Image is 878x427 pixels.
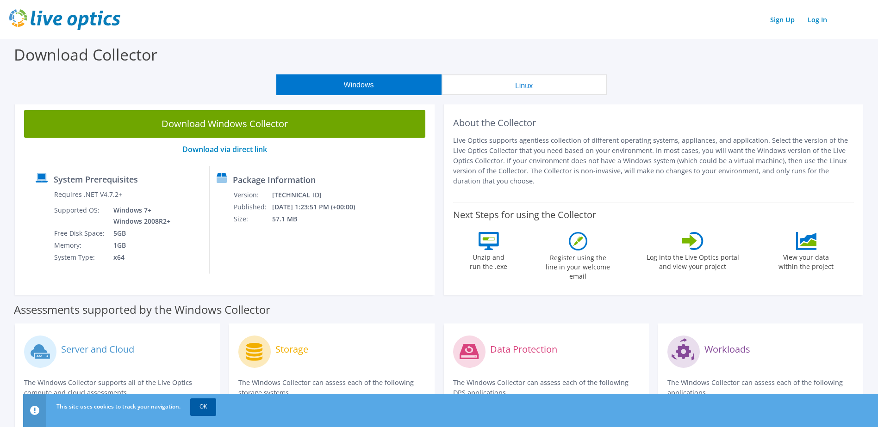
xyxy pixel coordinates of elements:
[54,204,106,227] td: Supported OS:
[14,44,157,65] label: Download Collector
[54,251,106,263] td: System Type:
[453,135,854,186] p: Live Optics supports agentless collection of different operating systems, appliances, and applica...
[61,345,134,354] label: Server and Cloud
[106,204,172,227] td: Windows 7+ Windows 2008R2+
[238,378,425,398] p: The Windows Collector can assess each of the following storage systems.
[54,227,106,239] td: Free Disk Space:
[442,74,607,95] button: Linux
[667,378,854,398] p: The Windows Collector can assess each of the following applications.
[272,213,367,225] td: 57.1 MB
[803,13,832,26] a: Log In
[24,378,211,398] p: The Windows Collector supports all of the Live Optics compute and cloud assessments.
[14,305,270,314] label: Assessments supported by the Windows Collector
[490,345,557,354] label: Data Protection
[233,175,316,184] label: Package Information
[182,144,267,154] a: Download via direct link
[272,201,367,213] td: [DATE] 1:23:51 PM (+00:00)
[453,209,596,220] label: Next Steps for using the Collector
[275,345,308,354] label: Storage
[233,213,272,225] td: Size:
[9,9,120,30] img: live_optics_svg.svg
[233,189,272,201] td: Version:
[766,13,799,26] a: Sign Up
[773,250,840,271] label: View your data within the project
[106,227,172,239] td: 5GB
[54,239,106,251] td: Memory:
[233,201,272,213] td: Published:
[704,345,750,354] label: Workloads
[276,74,442,95] button: Windows
[646,250,740,271] label: Log into the Live Optics portal and view your project
[106,251,172,263] td: x64
[453,117,854,128] h2: About the Collector
[24,110,425,138] a: Download Windows Collector
[272,189,367,201] td: [TECHNICAL_ID]
[54,175,138,184] label: System Prerequisites
[56,403,181,410] span: This site uses cookies to track your navigation.
[190,398,216,415] a: OK
[453,378,640,398] p: The Windows Collector can assess each of the following DPS applications.
[54,190,122,199] label: Requires .NET V4.7.2+
[543,250,613,281] label: Register using the line in your welcome email
[106,239,172,251] td: 1GB
[467,250,510,271] label: Unzip and run the .exe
